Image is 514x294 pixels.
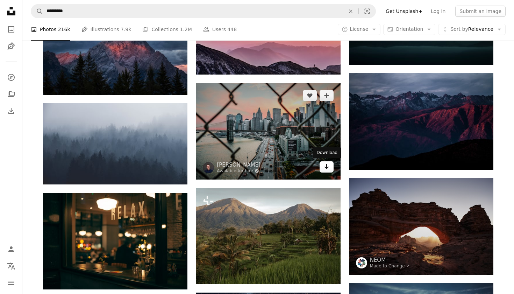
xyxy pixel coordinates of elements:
[4,70,18,84] a: Explore
[121,26,131,33] span: 7.9k
[455,6,506,17] button: Submit an image
[349,73,493,170] img: aerial photo of brown moutains
[356,257,367,268] img: Go to NEOM's profile
[196,83,340,179] img: gray concrete building near body of water under gray and white sky
[180,26,192,33] span: 1.2M
[43,238,187,244] a: person sitting inside restaurant
[4,259,18,273] button: Language
[43,45,187,52] a: a mountain with clouds above it
[4,22,18,36] a: Photos
[43,103,187,184] img: silhouette of trees covered by fog
[4,242,18,256] a: Log in / Sign up
[81,18,131,41] a: Illustrations 7.9k
[350,26,369,32] span: License
[43,141,187,147] a: silhouette of trees covered by fog
[349,178,493,274] img: a large rock formation with a small hole in the middle of it
[343,5,358,18] button: Clear
[303,90,317,101] button: Like
[359,5,376,18] button: Visual search
[196,233,340,239] a: A lush green field with mountains in the background
[43,193,187,289] img: person sitting inside restaurant
[427,6,450,17] a: Log in
[31,4,376,18] form: Find visuals sitewide
[4,87,18,101] a: Collections
[370,264,410,268] a: Made to Change ↗
[31,5,43,18] button: Search Unsplash
[450,26,493,33] span: Relevance
[320,161,334,173] a: Download
[349,118,493,125] a: aerial photo of brown moutains
[196,188,340,284] img: A lush green field with mountains in the background
[4,104,18,118] a: Download History
[381,6,427,17] a: Get Unsplash+
[438,24,506,35] button: Sort byRelevance
[338,24,381,35] button: License
[4,39,18,53] a: Illustrations
[196,128,340,134] a: gray concrete building near body of water under gray and white sky
[217,168,260,174] a: Available for hire
[203,18,237,41] a: Users 448
[4,4,18,20] a: Home — Unsplash
[450,26,468,32] span: Sort by
[383,24,435,35] button: Orientation
[395,26,423,32] span: Orientation
[227,26,237,33] span: 448
[203,162,214,173] img: Go to Matteo Catanese's profile
[4,276,18,290] button: Menu
[43,3,187,95] img: a mountain with clouds above it
[313,147,341,159] div: Download
[320,90,334,101] button: Add to Collection
[142,18,192,41] a: Collections 1.2M
[217,161,260,168] a: [PERSON_NAME]
[370,257,410,264] a: NEOM
[349,223,493,230] a: a large rock formation with a small hole in the middle of it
